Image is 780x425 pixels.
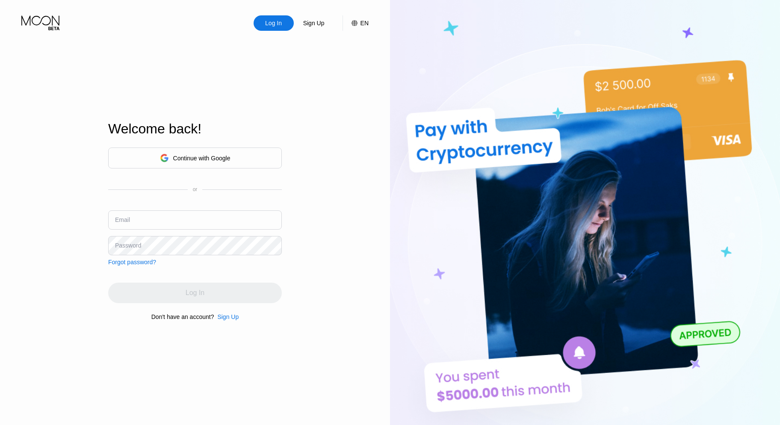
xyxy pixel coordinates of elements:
[115,242,141,249] div: Password
[360,20,369,27] div: EN
[217,313,239,320] div: Sign Up
[108,259,156,266] div: Forgot password?
[108,148,282,168] div: Continue with Google
[193,186,198,192] div: or
[214,313,239,320] div: Sign Up
[151,313,214,320] div: Don't have an account?
[343,15,369,31] div: EN
[173,155,230,162] div: Continue with Google
[254,15,294,31] div: Log In
[115,216,130,223] div: Email
[294,15,334,31] div: Sign Up
[264,19,283,27] div: Log In
[108,121,282,137] div: Welcome back!
[302,19,325,27] div: Sign Up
